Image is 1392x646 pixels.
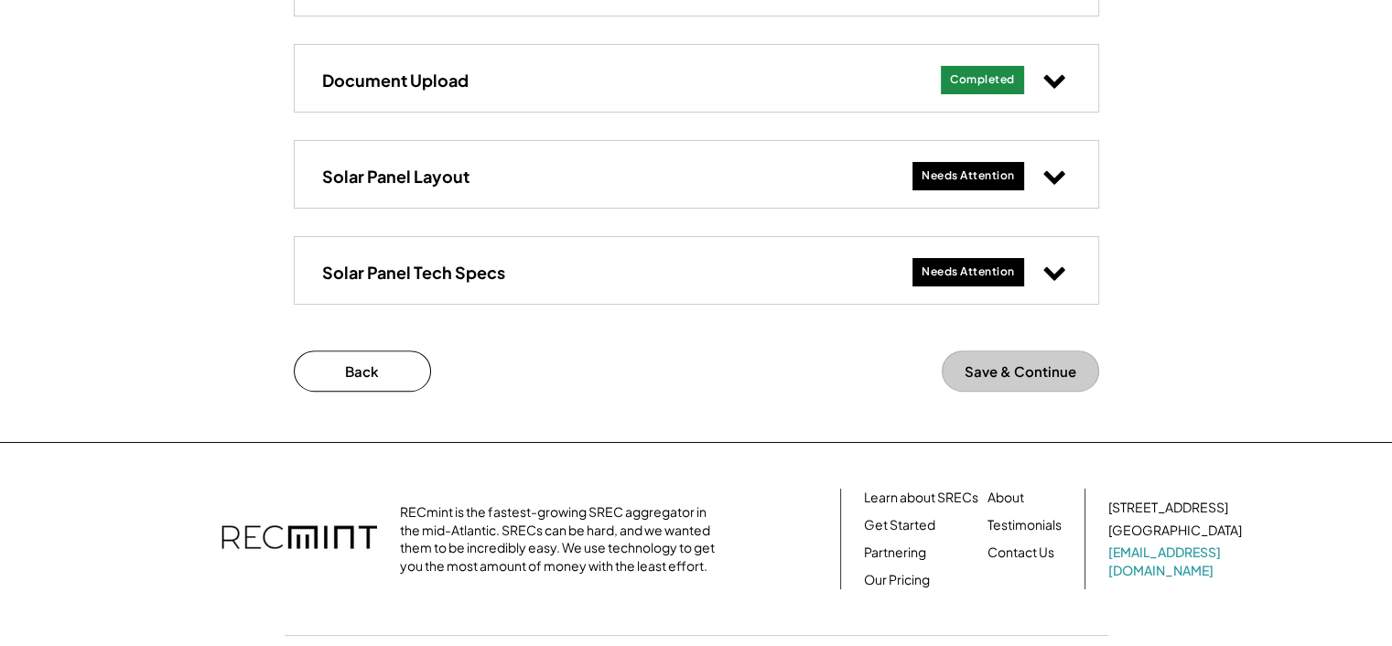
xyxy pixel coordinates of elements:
div: [GEOGRAPHIC_DATA] [1108,522,1242,540]
a: Get Started [864,516,935,534]
a: Testimonials [987,516,1062,534]
button: Save & Continue [942,350,1099,392]
a: Partnering [864,544,926,562]
div: Needs Attention [922,264,1015,280]
div: Needs Attention [922,168,1015,184]
a: Contact Us [987,544,1054,562]
h3: Solar Panel Tech Specs [322,262,505,283]
div: [STREET_ADDRESS] [1108,499,1228,517]
h3: Document Upload [322,70,469,91]
a: Our Pricing [864,571,930,589]
a: Learn about SRECs [864,489,978,507]
div: Completed [950,72,1015,88]
a: [EMAIL_ADDRESS][DOMAIN_NAME] [1108,544,1246,579]
h3: Solar Panel Layout [322,166,469,187]
button: Back [294,350,431,392]
a: About [987,489,1024,507]
img: recmint-logotype%403x.png [221,507,377,571]
div: RECmint is the fastest-growing SREC aggregator in the mid-Atlantic. SRECs can be hard, and we wan... [400,503,725,575]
